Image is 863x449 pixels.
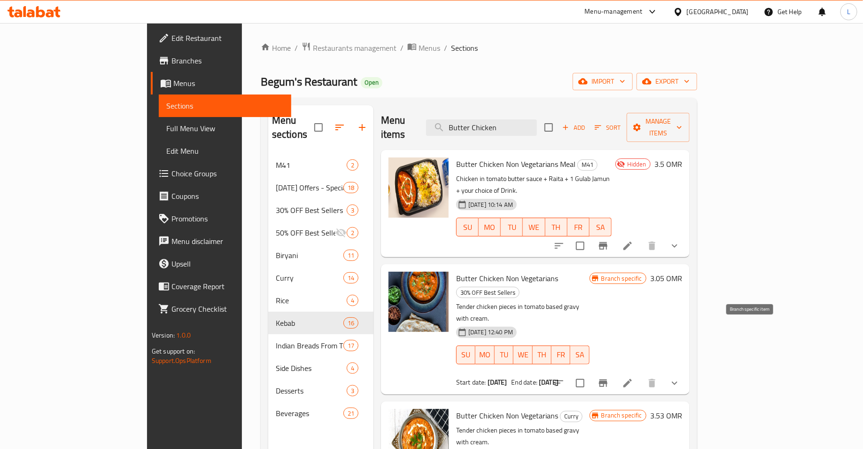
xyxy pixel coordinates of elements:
[555,348,567,362] span: FR
[637,73,697,90] button: export
[276,159,347,171] div: M41
[361,79,382,87] span: Open
[663,235,686,257] button: show more
[539,376,559,388] b: [DATE]
[407,42,440,54] a: Menus
[268,312,373,334] div: Kebab16
[268,154,373,176] div: M412
[276,227,335,238] span: 50% OFF Best Sellers
[152,345,195,357] span: Get support on:
[560,411,582,422] span: Curry
[545,218,568,236] button: TH
[456,218,479,236] button: SU
[276,205,347,216] span: 30% OFF Best Sellers
[151,298,291,320] a: Grocery Checklist
[347,385,358,396] div: items
[644,76,690,87] span: export
[457,287,519,298] span: 30% OFF Best Sellers
[669,240,680,252] svg: Show Choices
[590,218,612,236] button: SA
[347,228,358,237] span: 2
[272,113,314,142] h2: Menu sections
[548,235,570,257] button: sort-choices
[426,119,537,136] input: search
[622,240,633,252] a: Edit menu item
[498,348,510,362] span: TU
[598,274,646,283] span: Branch specific
[171,258,284,269] span: Upsell
[488,376,507,388] b: [DATE]
[669,378,680,389] svg: Show Choices
[560,411,583,422] div: Curry
[592,235,614,257] button: Branch-specific-item
[276,250,343,261] div: Biryani
[456,301,590,324] p: Tender chicken pieces in tomato based gravy with cream.
[171,168,284,179] span: Choice Groups
[456,271,558,285] span: Butter Chicken Non Vegetarians
[347,386,358,395] span: 3
[585,6,643,17] div: Menu-management
[347,364,358,373] span: 4
[343,250,358,261] div: items
[580,76,625,87] span: import
[276,182,343,193] span: [DATE] Offers - Special [DEMOGRAPHIC_DATA] Menu
[268,379,373,402] div: Desserts3
[268,334,373,357] div: Indian Breads From The Clay Oven17
[328,116,351,139] span: Sort sections
[344,274,358,283] span: 14
[151,230,291,252] a: Menu disclaimer
[654,158,682,171] h6: 3.5 OMR
[627,113,690,142] button: Manage items
[166,100,284,111] span: Sections
[276,340,343,351] div: Indian Breads From The Clay Oven
[159,117,291,140] a: Full Menu View
[268,199,373,221] div: 30% OFF Best Sellers3
[552,346,570,364] button: FR
[151,275,291,298] a: Coverage Report
[523,218,545,236] button: WE
[268,267,373,289] div: Curry14
[444,42,447,54] li: /
[460,348,472,362] span: SU
[171,55,284,66] span: Branches
[347,227,358,238] div: items
[570,346,589,364] button: SA
[171,303,284,315] span: Grocery Checklist
[347,205,358,216] div: items
[171,236,284,247] span: Menu disclaimer
[595,122,621,133] span: Sort
[593,221,608,234] span: SA
[623,160,650,169] span: Hidden
[570,373,590,393] span: Select to update
[650,409,682,422] h6: 3.53 OMR
[548,372,570,394] button: sort-choices
[400,42,404,54] li: /
[577,159,598,171] div: M41
[276,385,347,396] div: Desserts
[419,42,440,54] span: Menus
[482,221,497,234] span: MO
[152,329,175,341] span: Version:
[539,118,559,137] span: Select section
[159,140,291,162] a: Edit Menu
[641,235,663,257] button: delete
[295,42,298,54] li: /
[176,329,191,341] span: 1.0.0
[276,295,347,306] span: Rice
[261,71,357,92] span: Begum's Restaurant
[574,348,585,362] span: SA
[622,378,633,389] a: Edit menu item
[347,161,358,170] span: 2
[389,158,449,218] img: Butter Chicken Non Vegetarians Meal
[347,295,358,306] div: items
[302,42,397,54] a: Restaurants management
[351,116,373,139] button: Add section
[276,408,343,419] div: Beverages
[347,159,358,171] div: items
[347,362,358,374] div: items
[650,272,682,285] h6: 3.05 OMR
[513,346,532,364] button: WE
[151,162,291,185] a: Choice Groups
[505,221,519,234] span: TU
[479,348,490,362] span: MO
